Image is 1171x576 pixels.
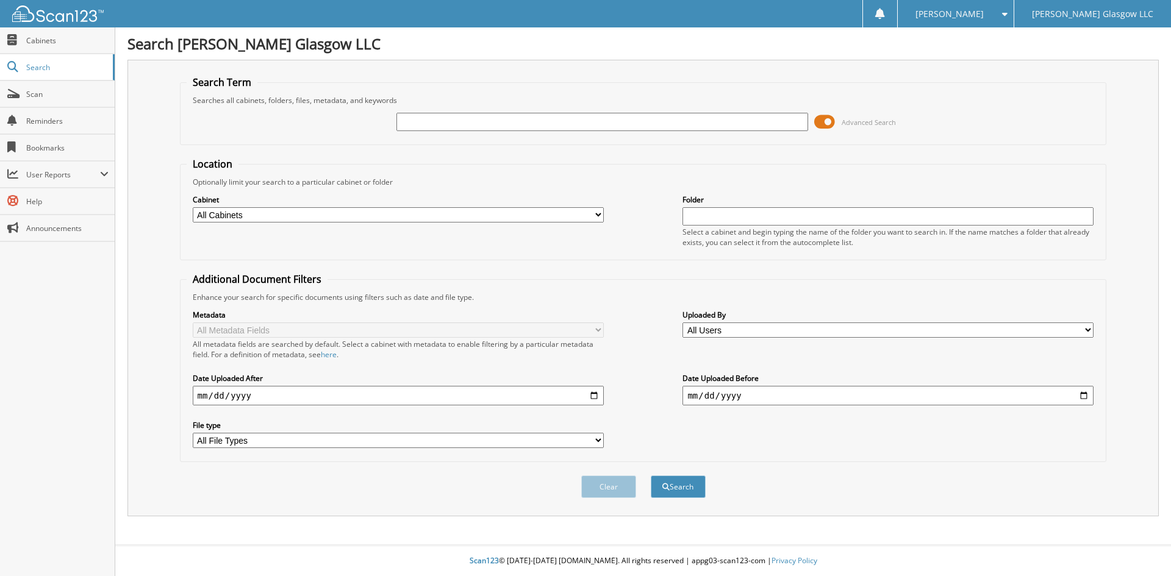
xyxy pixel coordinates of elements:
[842,118,896,127] span: Advanced Search
[26,196,109,207] span: Help
[26,169,100,180] span: User Reports
[470,555,499,566] span: Scan123
[193,310,604,320] label: Metadata
[187,76,257,89] legend: Search Term
[682,386,1094,405] input: end
[682,194,1094,205] label: Folder
[127,34,1159,54] h1: Search [PERSON_NAME] Glasgow LLC
[321,349,337,360] a: here
[26,89,109,99] span: Scan
[193,386,604,405] input: start
[772,555,817,566] a: Privacy Policy
[115,546,1171,576] div: © [DATE]-[DATE] [DOMAIN_NAME]. All rights reserved | appg03-scan123-com |
[26,116,109,126] span: Reminders
[12,5,104,22] img: scan123-logo-white.svg
[26,223,109,233] span: Announcements
[1032,10,1153,18] span: [PERSON_NAME] Glasgow LLC
[26,62,107,73] span: Search
[682,373,1094,383] label: Date Uploaded Before
[26,143,109,153] span: Bookmarks
[26,35,109,46] span: Cabinets
[193,194,604,205] label: Cabinet
[187,157,238,171] legend: Location
[651,475,706,498] button: Search
[193,420,604,430] label: File type
[581,475,636,498] button: Clear
[193,339,604,360] div: All metadata fields are searched by default. Select a cabinet with metadata to enable filtering b...
[187,95,1100,105] div: Searches all cabinets, folders, files, metadata, and keywords
[187,272,328,286] legend: Additional Document Filters
[187,292,1100,302] div: Enhance your search for specific documents using filters such as date and file type.
[682,227,1094,247] div: Select a cabinet and begin typing the name of the folder you want to search in. If the name match...
[187,177,1100,187] div: Optionally limit your search to a particular cabinet or folder
[682,310,1094,320] label: Uploaded By
[193,373,604,383] label: Date Uploaded After
[915,10,984,18] span: [PERSON_NAME]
